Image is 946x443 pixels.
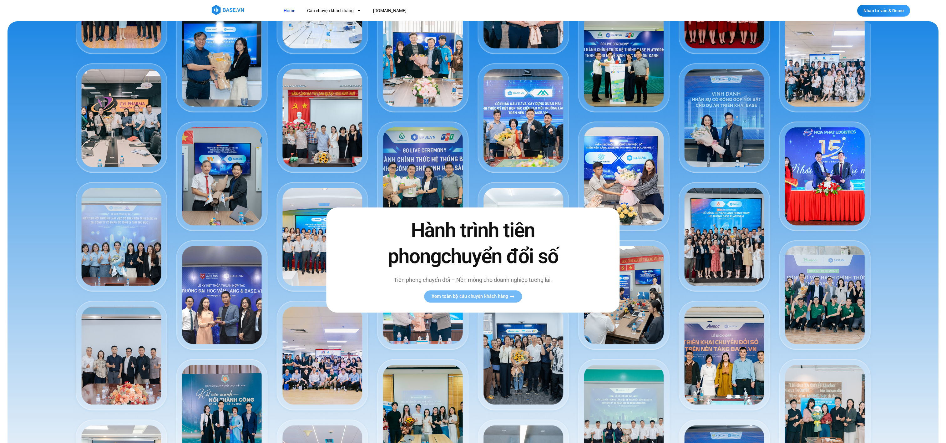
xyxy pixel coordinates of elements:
span: chuyển đổi số [441,245,558,268]
a: Home [279,5,300,17]
span: Xem toàn bộ câu chuyện khách hàng [432,294,508,299]
a: Nhận tư vấn & Demo [857,5,910,17]
span: Nhận tư vấn & Demo [863,8,904,13]
a: [DOMAIN_NAME] [368,5,411,17]
p: Tiên phong chuyển đổi – Nền móng cho doanh nghiệp tương lai. [374,276,571,284]
nav: Menu [279,5,521,17]
a: Xem toàn bộ câu chuyện khách hàng [424,290,522,303]
a: Câu chuyện khách hàng [302,5,366,17]
h2: Hành trình tiên phong [374,217,571,269]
